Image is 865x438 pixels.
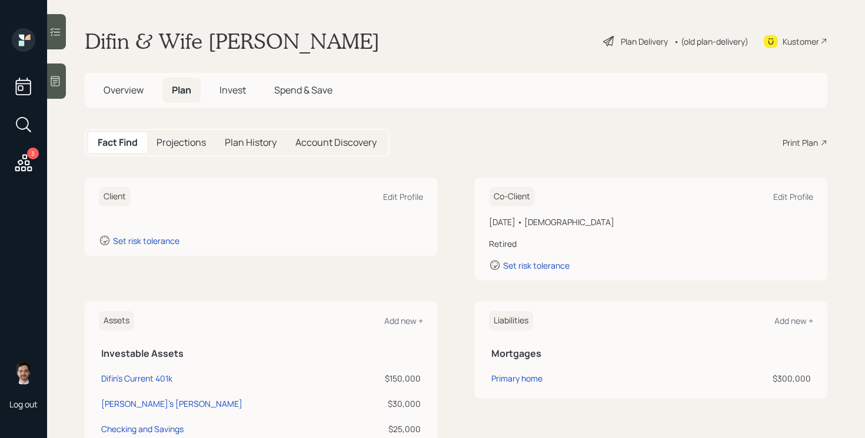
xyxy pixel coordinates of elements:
h5: Investable Assets [101,348,421,359]
h6: Liabilities [489,311,533,330]
div: Primary home [491,372,543,384]
span: Overview [104,83,144,96]
span: Plan [172,83,191,96]
div: Set risk tolerance [113,235,179,246]
h5: Fact Find [98,137,138,148]
div: $30,000 [352,397,421,410]
div: 3 [27,148,39,159]
h1: Difin & Wife [PERSON_NAME] [85,28,380,54]
h6: Client [99,187,131,206]
div: • (old plan-delivery) [674,35,748,48]
div: Add new + [384,315,423,326]
div: $300,000 [675,372,811,384]
div: Add new + [774,315,813,326]
span: Spend & Save [274,83,332,96]
div: Set risk tolerance [503,260,570,271]
h5: Account Discovery [295,137,377,148]
h5: Plan History [225,137,277,148]
div: Difin's Current 401k [101,372,172,384]
div: Print Plan [783,136,818,149]
div: [PERSON_NAME]'s [PERSON_NAME] [101,397,242,410]
h5: Projections [157,137,206,148]
div: Edit Profile [773,191,813,202]
div: Plan Delivery [621,35,668,48]
div: $150,000 [352,372,421,384]
div: Log out [9,399,38,410]
span: Invest [219,83,246,96]
h6: Assets [99,311,134,330]
h5: Mortgages [491,348,811,359]
div: $25,000 [352,423,421,435]
div: Checking and Savings [101,423,184,435]
div: Retired [489,238,813,250]
div: Edit Profile [383,191,423,202]
div: Kustomer [783,35,819,48]
h6: Co-Client [489,187,535,206]
img: jonah-coleman-headshot.png [12,361,35,384]
div: [DATE] • [DEMOGRAPHIC_DATA] [489,216,813,228]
